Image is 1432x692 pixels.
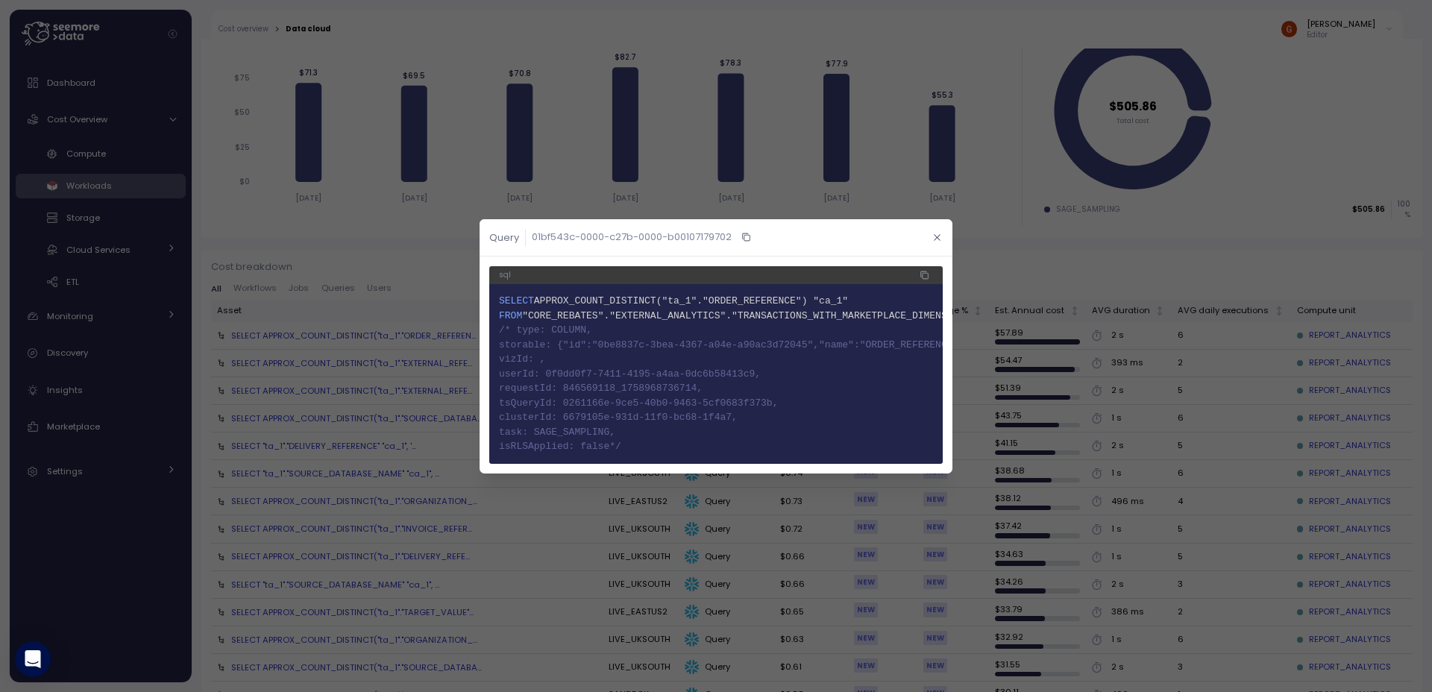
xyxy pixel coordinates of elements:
span: vizId: , [499,352,933,367]
span: tsQueryId: 0261166e-9ce5-40b0-9463-5cf0683f373b, [499,395,933,410]
p: 01bf543c-0000-c27b-0000-b00107179702 [532,230,732,245]
div: Open Intercom Messenger [15,641,51,677]
span: SELECT [499,295,534,306]
span: userId: 0f0dd0f7-7411-4195-a4aa-0dc6b58413c9, [499,366,933,381]
span: /* type: COLUMN, [499,324,592,336]
span: "CORE_REBATES"."EXTERNAL_ANALYTICS"."TRANSACTIONS_WITH_MARKETPLACE_DIMENSIONS" "ta_1" [522,309,1017,321]
span: task: SAGE_SAMPLING, [499,424,933,439]
p: sql [499,270,511,280]
span: APPROX_COUNT_DISTINCT("ta_1"."ORDER_REFERENCE") "ca_1" [534,295,848,306]
span: clusterId: 6679105e-931d-11f0-bc68-1f4a7, [499,410,933,425]
span: FROM [499,309,522,321]
span: requestId: 846569118_1758968736714, [499,381,933,396]
span: storable: {"id":"0be8837c-3bea-4367-a04e-a90ac3d72045","name":"ORDER_REFERENCE","owner":"cdb7b649... [499,337,933,352]
span: Query [489,233,519,242]
span: isRLSApplied: false*/ [499,439,933,454]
